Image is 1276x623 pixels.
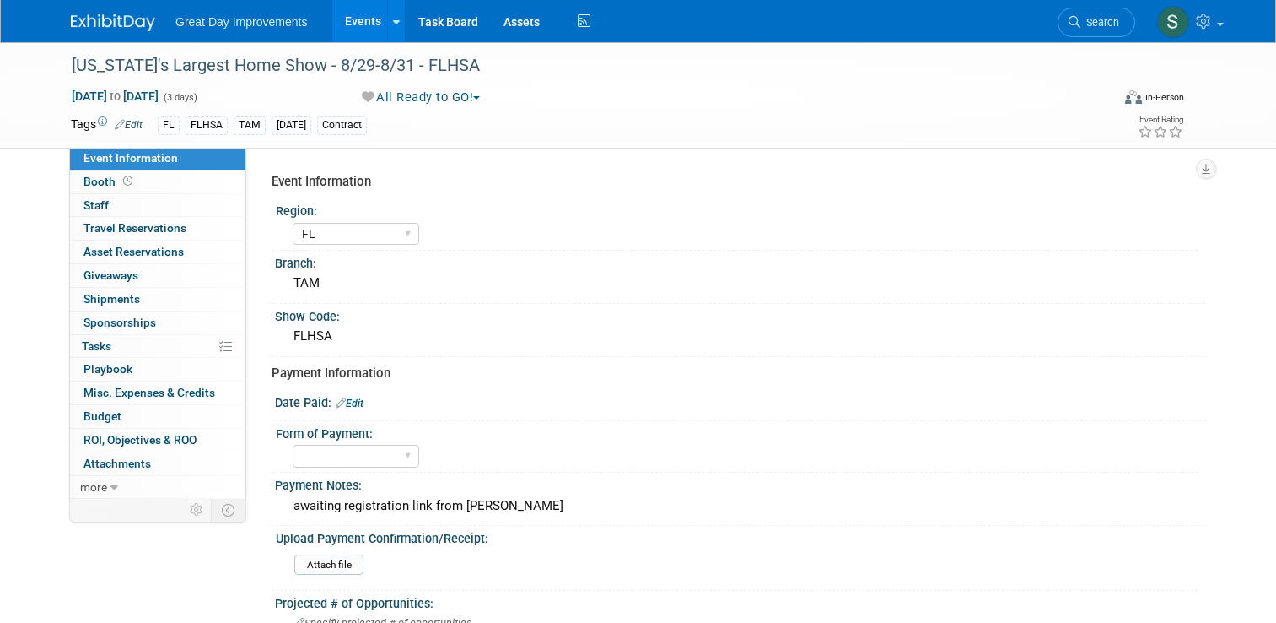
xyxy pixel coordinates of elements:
[83,198,109,212] span: Staff
[272,365,1193,382] div: Payment Information
[70,429,245,452] a: ROI, Objectives & ROO
[175,15,307,29] span: Great Day Improvements
[276,198,1198,219] div: Region:
[70,335,245,358] a: Tasks
[70,264,245,287] a: Giveaways
[83,433,197,447] span: ROI, Objectives & ROO
[1144,91,1184,104] div: In-Person
[70,288,245,311] a: Shipments
[83,221,186,235] span: Travel Reservations
[80,480,107,494] span: more
[82,339,111,353] span: Tasks
[70,217,245,240] a: Travel Reservations
[272,173,1193,191] div: Event Information
[70,382,245,404] a: Misc. Expenses & Credits
[70,358,245,381] a: Playbook
[317,116,367,134] div: Contract
[70,405,245,428] a: Budget
[276,421,1198,442] div: Form of Payment:
[83,175,136,188] span: Booth
[71,14,155,31] img: ExhibitDay
[275,304,1205,325] div: Show Code:
[83,245,184,258] span: Asset Reservations
[70,452,245,475] a: Attachments
[115,119,143,131] a: Edit
[1125,90,1142,104] img: Format-Inperson.png
[1157,6,1189,38] img: Sha'Nautica Sales
[276,526,1198,547] div: Upload Payment Confirmation/Receipt:
[288,323,1193,349] div: FLHSA
[66,51,1090,81] div: [US_STATE]'s Largest Home Show - 8/29-8/31 - FLHSA
[83,151,178,165] span: Event Information
[83,268,138,282] span: Giveaways
[182,499,212,521] td: Personalize Event Tab Strip
[186,116,228,134] div: FLHSA
[356,89,487,106] button: All Ready to GO!
[275,591,1205,612] div: Projected # of Opportunities:
[83,386,215,399] span: Misc. Expenses & Credits
[288,270,1193,296] div: TAM
[83,292,140,306] span: Shipments
[120,175,136,187] span: Booth not reserved yet
[83,457,151,470] span: Attachments
[1058,8,1135,37] a: Search
[70,241,245,263] a: Asset Reservations
[70,194,245,217] a: Staff
[71,89,159,104] span: [DATE] [DATE]
[107,89,123,103] span: to
[70,147,245,170] a: Event Information
[70,171,245,193] a: Booth
[70,311,245,334] a: Sponsorships
[83,409,121,423] span: Budget
[70,476,245,499] a: more
[1020,88,1184,113] div: Event Format
[83,362,132,376] span: Playbook
[162,92,197,103] span: (3 days)
[83,316,156,329] span: Sponsorships
[336,398,363,409] a: Edit
[275,251,1205,272] div: Branch:
[212,499,246,521] td: Toggle Event Tabs
[288,493,1193,519] div: awaiting registration link from [PERSON_NAME]
[234,116,266,134] div: TAM
[71,116,143,135] td: Tags
[272,116,311,134] div: [DATE]
[275,473,1205,494] div: Payment Notes:
[275,390,1205,412] div: Date Paid:
[1138,116,1183,124] div: Event Rating
[1080,16,1119,29] span: Search
[158,116,180,134] div: FL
